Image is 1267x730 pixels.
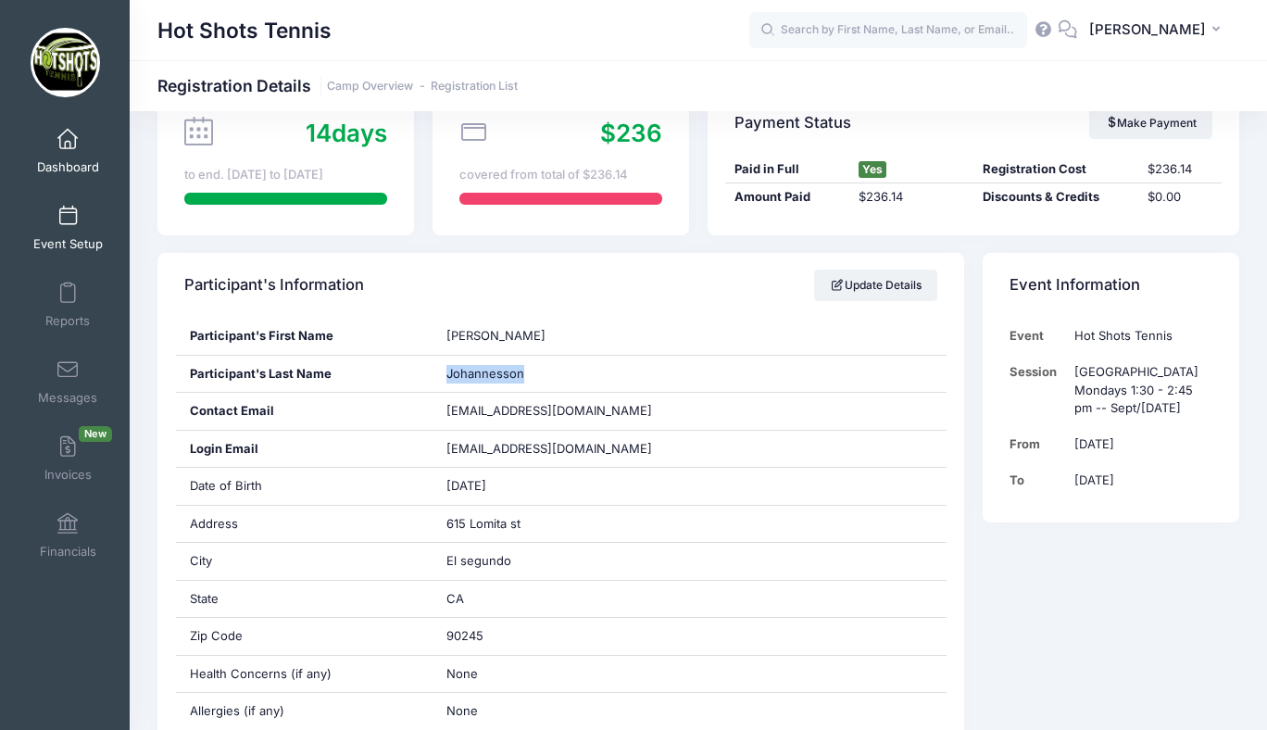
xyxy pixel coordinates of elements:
a: Reports [24,272,112,337]
h4: Payment Status [734,96,851,149]
div: Participant's First Name [176,318,433,355]
span: 90245 [446,628,483,643]
span: [PERSON_NAME] [446,328,546,343]
div: Amount Paid [725,188,849,207]
h1: Registration Details [157,76,518,95]
div: days [306,115,387,151]
td: Hot Shots Tennis [1066,318,1212,354]
span: None [446,703,478,718]
td: [GEOGRAPHIC_DATA] Mondays 1:30 - 2:45 pm -- Sept/[DATE] [1066,354,1212,426]
span: 14 [306,119,332,147]
div: Zip Code [176,618,433,655]
span: [EMAIL_ADDRESS][DOMAIN_NAME] [446,440,678,459]
td: [DATE] [1066,426,1212,462]
h4: Participant's Information [184,259,364,312]
button: [PERSON_NAME] [1077,9,1239,52]
span: Messages [38,390,97,406]
a: Update Details [814,270,937,301]
a: Dashboard [24,119,112,183]
div: Allergies (if any) [176,693,433,730]
h4: Event Information [1010,259,1140,312]
span: None [446,666,478,681]
div: $236.14 [1138,160,1221,179]
td: [DATE] [1066,462,1212,498]
span: [DATE] [446,478,486,493]
div: Paid in Full [725,160,849,179]
span: CA [446,591,464,606]
span: Invoices [44,467,92,483]
span: Event Setup [33,236,103,252]
a: Messages [24,349,112,414]
span: Yes [859,161,886,178]
td: To [1010,462,1066,498]
div: Address [176,506,433,543]
a: Registration List [431,80,518,94]
span: $236 [600,119,662,147]
h1: Hot Shots Tennis [157,9,332,52]
div: Date of Birth [176,468,433,505]
div: $0.00 [1138,188,1221,207]
div: to end. [DATE] to [DATE] [184,166,387,184]
div: $236.14 [849,188,973,207]
td: Session [1010,354,1066,426]
a: InvoicesNew [24,426,112,491]
span: 615 Lomita st [446,516,521,531]
div: Registration Cost [973,160,1138,179]
div: City [176,543,433,580]
span: [PERSON_NAME] [1089,19,1206,40]
a: Make Payment [1089,107,1212,139]
td: Event [1010,318,1066,354]
a: Financials [24,503,112,568]
input: Search by First Name, Last Name, or Email... [749,12,1027,49]
a: Camp Overview [327,80,413,94]
div: State [176,581,433,618]
span: Reports [45,313,90,329]
div: Participant's Last Name [176,356,433,393]
span: Johannesson [446,366,524,381]
span: Dashboard [37,159,99,175]
a: Event Setup [24,195,112,260]
span: El segundo [446,553,511,568]
div: Health Concerns (if any) [176,656,433,693]
td: From [1010,426,1066,462]
div: Login Email [176,431,433,468]
span: [EMAIL_ADDRESS][DOMAIN_NAME] [446,403,652,418]
span: Financials [40,544,96,560]
div: covered from total of $236.14 [459,166,662,184]
span: New [79,426,112,442]
img: Hot Shots Tennis [31,28,100,97]
div: Contact Email [176,393,433,430]
div: Discounts & Credits [973,188,1138,207]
